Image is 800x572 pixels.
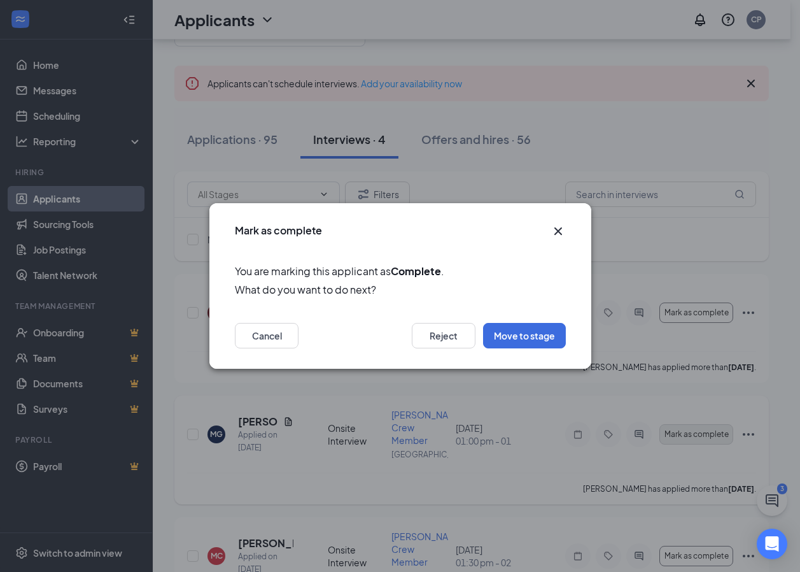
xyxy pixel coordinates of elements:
[551,224,566,239] button: Close
[412,323,475,348] button: Reject
[235,224,322,238] h3: Mark as complete
[483,323,566,348] button: Move to stage
[757,529,787,559] div: Open Intercom Messenger
[551,224,566,239] svg: Cross
[391,264,441,278] b: Complete
[235,323,298,348] button: Cancel
[235,263,566,279] span: You are marking this applicant as .
[235,282,566,297] span: What do you want to do next?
